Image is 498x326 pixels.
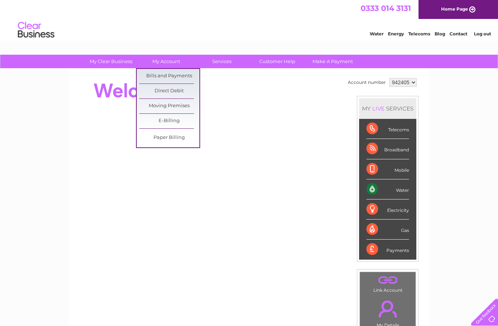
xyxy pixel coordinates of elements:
a: Water [370,31,384,36]
a: Blog [435,31,445,36]
td: Link Account [359,272,416,295]
div: Telecoms [366,119,409,139]
div: Clear Business is a trading name of Verastar Limited (registered in [GEOGRAPHIC_DATA] No. 3667643... [77,4,422,35]
a: Telecoms [408,31,430,36]
a: Log out [474,31,491,36]
a: My Account [136,55,197,68]
a: Make A Payment [303,55,363,68]
a: Energy [388,31,404,36]
a: Paper Billing [139,131,199,145]
div: Gas [366,220,409,240]
a: . [362,274,414,287]
div: Payments [366,240,409,259]
a: Customer Help [247,55,307,68]
a: Direct Debit [139,84,199,98]
a: Services [192,55,252,68]
td: Account number [346,76,388,89]
a: 0333 014 3131 [361,4,411,13]
div: Water [366,179,409,199]
a: E-Billing [139,114,199,128]
a: . [362,296,414,322]
div: Broadband [366,139,409,159]
div: Electricity [366,199,409,220]
a: My Clear Business [81,55,141,68]
div: Mobile [366,159,409,179]
img: logo.png [17,19,55,41]
a: Bills and Payments [139,69,199,84]
div: LIVE [371,105,386,112]
div: MY SERVICES [359,98,416,119]
a: Moving Premises [139,99,199,113]
a: Contact [450,31,467,36]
